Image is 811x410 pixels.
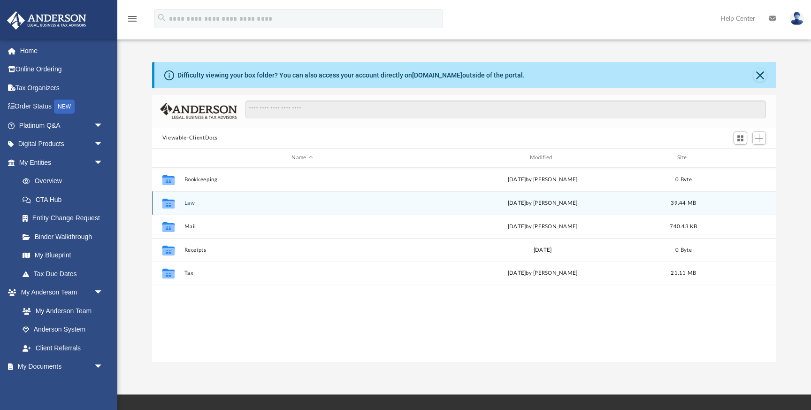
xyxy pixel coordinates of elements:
div: [DATE] by [PERSON_NAME] [424,199,660,207]
a: Overview [13,172,117,191]
button: Tax [184,270,420,276]
button: Viewable-ClientDocs [162,134,218,142]
a: menu [127,18,138,24]
a: Entity Change Request [13,209,117,228]
a: Tax Due Dates [13,264,117,283]
div: [DATE] by [PERSON_NAME] [424,222,660,231]
img: User Pic [790,12,804,25]
a: [DOMAIN_NAME] [412,71,462,79]
span: 0 Byte [675,177,692,182]
a: My Anderson Teamarrow_drop_down [7,283,113,302]
a: Tax Organizers [7,78,117,97]
span: 740.43 KB [670,224,697,229]
a: Box [13,376,108,395]
button: Bookkeeping [184,177,420,183]
div: grid [152,168,776,363]
a: Client Referrals [13,339,113,357]
div: NEW [54,100,75,114]
a: Online Ordering [7,60,117,79]
a: Home [7,41,117,60]
div: [DATE] [424,246,660,254]
span: arrow_drop_down [94,116,113,135]
a: Anderson System [13,320,113,339]
button: Close [753,69,766,82]
span: arrow_drop_down [94,135,113,154]
button: Switch to Grid View [734,132,748,145]
div: [DATE] by [PERSON_NAME] [424,175,660,184]
a: Platinum Q&Aarrow_drop_down [7,116,117,135]
span: arrow_drop_down [94,153,113,172]
button: Mail [184,224,420,230]
img: Anderson Advisors Platinum Portal [4,11,89,30]
div: id [156,154,180,162]
div: Size [665,154,702,162]
i: search [157,13,167,23]
span: 39.44 MB [671,200,696,205]
span: 21.11 MB [671,271,696,276]
a: My Anderson Team [13,302,108,320]
a: My Blueprint [13,246,113,265]
a: My Documentsarrow_drop_down [7,357,113,376]
div: Modified [424,154,661,162]
div: [DATE] by [PERSON_NAME] [424,269,660,278]
a: My Entitiesarrow_drop_down [7,153,117,172]
button: Add [752,132,766,145]
button: Receipts [184,247,420,253]
i: menu [127,13,138,24]
a: CTA Hub [13,190,117,209]
button: Law [184,200,420,206]
a: Digital Productsarrow_drop_down [7,135,117,154]
a: Order StatusNEW [7,97,117,116]
input: Search files and folders [245,101,766,118]
span: arrow_drop_down [94,357,113,377]
span: arrow_drop_down [94,283,113,302]
span: 0 Byte [675,247,692,252]
div: Name [184,154,420,162]
div: Difficulty viewing your box folder? You can also access your account directly on outside of the p... [177,70,525,80]
a: Binder Walkthrough [13,227,117,246]
div: id [706,154,772,162]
